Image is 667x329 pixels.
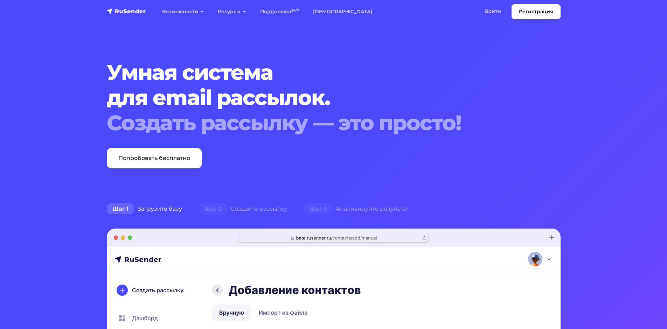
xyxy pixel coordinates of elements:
[306,5,379,19] a: [DEMOGRAPHIC_DATA]
[107,8,146,15] img: RuSender
[211,5,253,19] a: Ресурсы
[107,148,202,168] a: Попробовать бесплатно
[478,4,508,19] a: Войти
[107,203,134,215] span: Шаг 1
[98,202,190,216] div: Загрузите базу
[199,203,227,215] span: Шаг 2
[253,5,306,19] a: Поддержка24/7
[304,203,332,215] span: Шаг 3
[291,8,299,13] sup: 24/7
[107,60,522,135] h1: Умная система для email рассылок.
[155,5,211,19] a: Возможности
[190,202,296,216] div: Создайте рассылку
[296,202,417,216] div: Анализируйте результат
[107,110,522,135] div: Создать рассылку — это просто!
[512,4,561,19] a: Регистрация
